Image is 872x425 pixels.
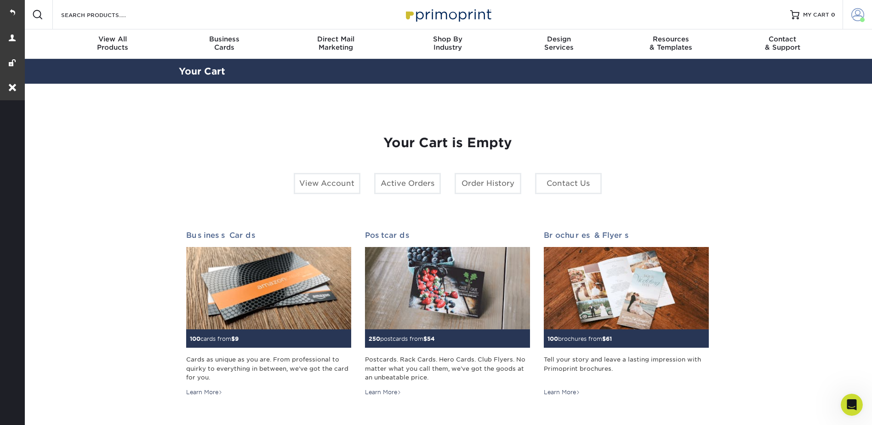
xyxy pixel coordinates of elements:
[57,35,169,52] div: Products
[280,35,392,43] span: Direct Mail
[535,173,602,194] a: Contact Us
[544,355,709,382] div: Tell your story and leave a lasting impression with Primoprint brochures.
[615,29,727,59] a: Resources& Templates
[186,247,351,330] img: Business Cards
[57,29,169,59] a: View AllProducts
[831,11,835,18] span: 0
[547,335,612,342] small: brochures from
[186,355,351,382] div: Cards as unique as you are. From professional to quirky to everything in between, we've got the c...
[369,335,380,342] span: 250
[503,29,615,59] a: DesignServices
[186,388,222,396] div: Learn More
[2,397,78,422] iframe: Google Customer Reviews
[544,231,709,240] h2: Brochures & Flyers
[60,9,150,20] input: SEARCH PRODUCTS.....
[365,247,530,330] img: Postcards
[280,35,392,52] div: Marketing
[423,335,427,342] span: $
[841,394,863,416] iframe: Intercom live chat
[544,247,709,330] img: Brochures & Flyers
[544,231,709,396] a: Brochures & Flyers 100brochures from$61 Tell your story and leave a lasting impression with Primo...
[231,335,235,342] span: $
[727,35,838,43] span: Contact
[186,231,351,240] h2: Business Cards
[190,335,200,342] span: 100
[455,173,521,194] a: Order History
[369,335,435,342] small: postcards from
[57,35,169,43] span: View All
[168,35,280,52] div: Cards
[427,335,435,342] span: 54
[727,29,838,59] a: Contact& Support
[374,173,441,194] a: Active Orders
[392,35,503,43] span: Shop By
[615,35,727,52] div: & Templates
[365,355,530,382] div: Postcards. Rack Cards. Hero Cards. Club Flyers. No matter what you call them, we've got the goods...
[235,335,239,342] span: 9
[365,231,530,240] h2: Postcards
[186,135,709,151] h1: Your Cart is Empty
[547,335,558,342] span: 100
[727,35,838,52] div: & Support
[168,35,280,43] span: Business
[602,335,606,342] span: $
[402,5,494,24] img: Primoprint
[168,29,280,59] a: BusinessCards
[544,388,580,396] div: Learn More
[365,388,401,396] div: Learn More
[280,29,392,59] a: Direct MailMarketing
[392,29,503,59] a: Shop ByIndustry
[186,231,351,396] a: Business Cards 100cards from$9 Cards as unique as you are. From professional to quirky to everyth...
[190,335,239,342] small: cards from
[803,11,829,19] span: MY CART
[606,335,612,342] span: 61
[392,35,503,52] div: Industry
[503,35,615,43] span: Design
[294,173,360,194] a: View Account
[179,66,225,77] a: Your Cart
[503,35,615,52] div: Services
[615,35,727,43] span: Resources
[365,231,530,396] a: Postcards 250postcards from$54 Postcards. Rack Cards. Hero Cards. Club Flyers. No matter what you...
